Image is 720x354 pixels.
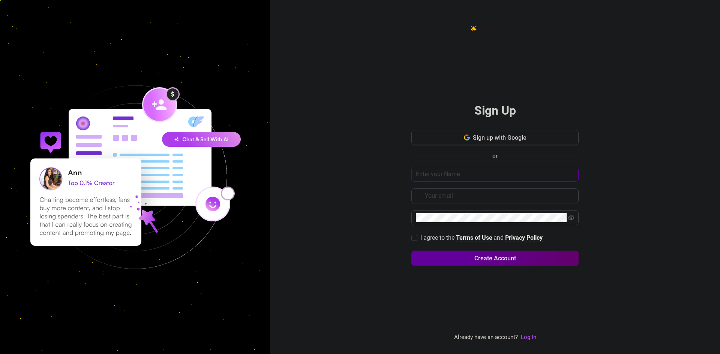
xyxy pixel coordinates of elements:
[456,234,492,242] a: Terms of Use
[568,215,574,221] span: eye-invisible
[420,234,456,241] span: I agree to the
[411,130,579,145] button: Sign up with Google
[470,25,520,32] img: logo-BBDzfeDw.svg
[411,251,579,266] button: Create Account
[454,333,518,342] span: Already have an account?
[473,134,526,141] span: Sign up with Google
[5,48,265,307] img: signup-background-D0MIrEPF.svg
[411,167,579,182] input: Enter your Name
[474,103,516,118] h2: Sign Up
[425,191,574,200] input: Your email
[505,234,543,242] a: Privacy Policy
[493,234,505,241] span: and
[492,152,498,159] span: or
[521,334,536,341] a: Log In
[521,333,536,342] a: Log In
[474,255,516,262] span: Create Account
